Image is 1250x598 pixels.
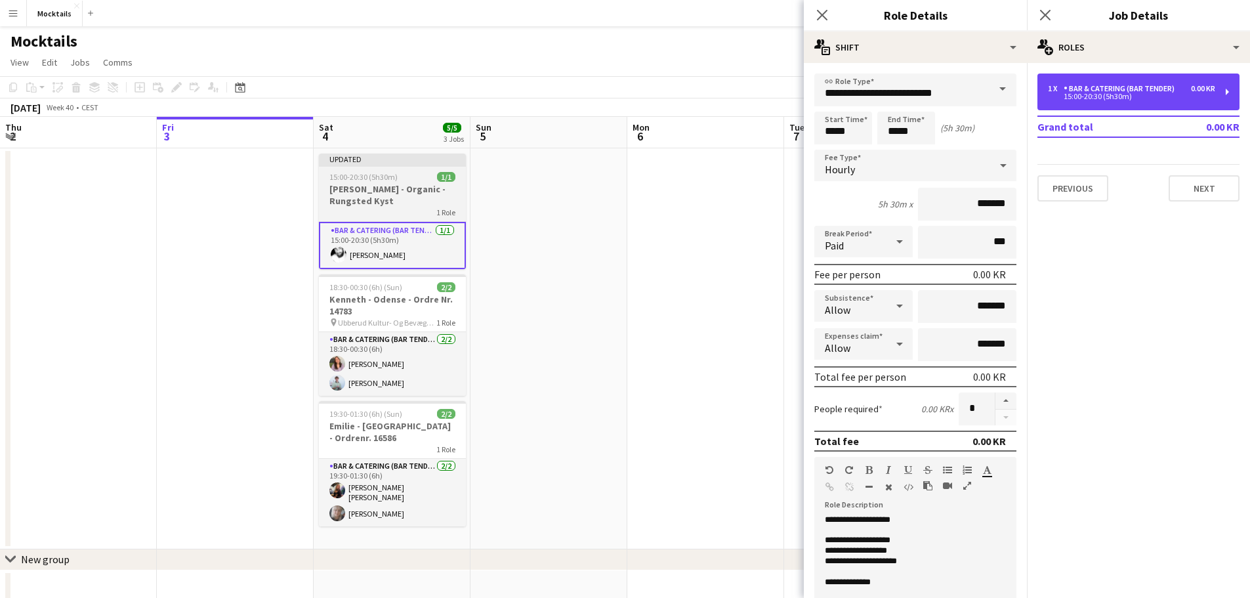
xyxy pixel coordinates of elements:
span: Edit [42,56,57,68]
div: Fee per person [814,268,881,281]
app-job-card: 19:30-01:30 (6h) (Sun)2/2Emilie - [GEOGRAPHIC_DATA] - Ordrenr. 165861 RoleBar & Catering (Bar Ten... [319,401,466,526]
span: 18:30-00:30 (6h) (Sun) [329,282,402,292]
h1: Mocktails [10,32,77,51]
button: Paste as plain text [923,481,932,491]
span: Allow [825,341,850,354]
div: New group [21,553,70,566]
div: 0.00 KR x [921,403,953,415]
span: 7 [787,129,804,144]
button: Insert video [943,481,952,491]
button: Clear Formatting [884,482,893,492]
span: 1 Role [436,444,455,454]
div: 15:00-20:30 (5h30m) [1048,93,1215,100]
button: HTML Code [904,482,913,492]
span: Fri [162,121,174,133]
div: 5h 30m x [878,198,913,210]
app-job-card: Updated15:00-20:30 (5h30m)1/1[PERSON_NAME] - Organic - Rungsted Kyst1 RoleBar & Catering (Bar Ten... [319,154,466,269]
h3: Emilie - [GEOGRAPHIC_DATA] - Ordrenr. 16586 [319,420,466,444]
div: CEST [81,102,98,112]
h3: [PERSON_NAME] - Organic - Rungsted Kyst [319,183,466,207]
button: Mocktails [27,1,83,26]
span: Comms [103,56,133,68]
span: Thu [5,121,22,133]
span: 1/1 [437,172,455,182]
div: Total fee [814,435,859,448]
a: Edit [37,54,62,71]
button: Next [1169,175,1240,202]
td: 0.00 KR [1163,116,1240,137]
td: Grand total [1037,116,1163,137]
app-card-role: Bar & Catering (Bar Tender)2/219:30-01:30 (6h)[PERSON_NAME] [PERSON_NAME] [PERSON_NAME][PERSON_NAME] [319,459,466,526]
span: Paid [825,239,844,252]
div: 0.00 KR [972,435,1006,448]
div: 0.00 KR [1191,84,1215,93]
div: 0.00 KR [973,268,1006,281]
span: 2/2 [437,409,455,419]
h3: Kenneth - Odense - Ordre Nr. 14783 [319,293,466,317]
span: View [10,56,29,68]
span: 6 [631,129,650,144]
div: Total fee per person [814,370,906,383]
span: 5/5 [443,123,461,133]
div: (5h 30m) [940,122,974,134]
a: Comms [98,54,138,71]
button: Strikethrough [923,465,932,475]
button: Ordered List [963,465,972,475]
button: Previous [1037,175,1108,202]
span: 4 [317,129,333,144]
span: Jobs [70,56,90,68]
span: Tue [789,121,804,133]
span: 1 Role [436,207,455,217]
button: Bold [864,465,873,475]
button: Increase [995,393,1016,410]
button: Redo [844,465,854,475]
span: Sat [319,121,333,133]
label: People required [814,403,883,415]
span: Allow [825,303,850,316]
app-card-role: Bar & Catering (Bar Tender)2/218:30-00:30 (6h)[PERSON_NAME][PERSON_NAME] [319,332,466,396]
div: Shift [804,32,1027,63]
button: Unordered List [943,465,952,475]
div: [DATE] [10,101,41,114]
span: 5 [474,129,491,144]
span: Hourly [825,163,855,176]
app-job-card: 18:30-00:30 (6h) (Sun)2/2Kenneth - Odense - Ordre Nr. 14783 Ubberud Kultur- Og Bevægelseshus1 Rol... [319,274,466,396]
span: 2 [3,129,22,144]
span: 19:30-01:30 (6h) (Sun) [329,409,402,419]
span: Week 40 [43,102,76,112]
div: 3 Jobs [444,134,464,144]
button: Undo [825,465,834,475]
a: Jobs [65,54,95,71]
span: Mon [633,121,650,133]
div: Updated [319,154,466,164]
h3: Job Details [1027,7,1250,24]
button: Italic [884,465,893,475]
button: Underline [904,465,913,475]
span: Ubberud Kultur- Og Bevægelseshus [338,318,436,328]
div: Roles [1027,32,1250,63]
button: Text Color [982,465,991,475]
span: 2/2 [437,282,455,292]
button: Horizontal Line [864,482,873,492]
span: 15:00-20:30 (5h30m) [329,172,398,182]
div: 1 x [1048,84,1064,93]
span: 3 [160,129,174,144]
h3: Role Details [804,7,1027,24]
div: 0.00 KR [973,370,1006,383]
app-card-role: Bar & Catering (Bar Tender)1/115:00-20:30 (5h30m)[PERSON_NAME] [319,222,466,269]
a: View [5,54,34,71]
span: Sun [476,121,491,133]
button: Fullscreen [963,481,972,491]
div: Bar & Catering (Bar Tender) [1064,84,1180,93]
span: 1 Role [436,318,455,328]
